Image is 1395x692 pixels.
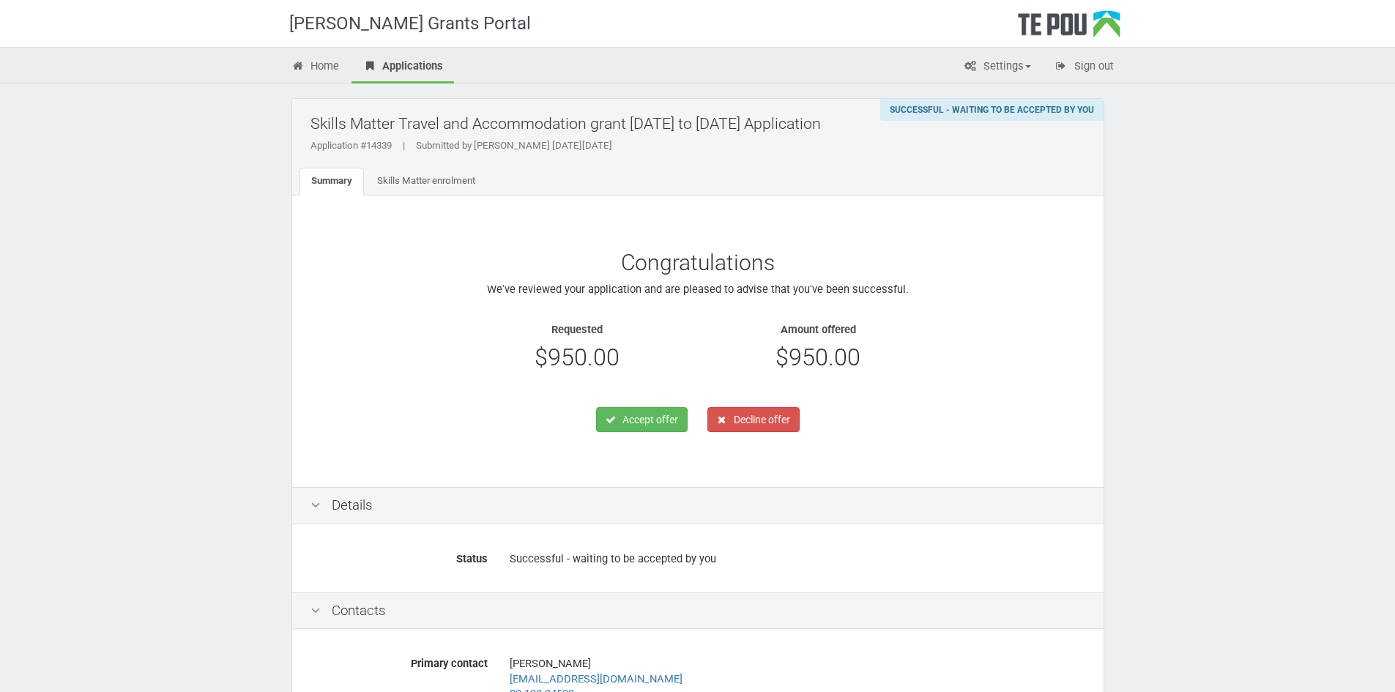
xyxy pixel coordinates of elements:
label: Status [300,546,499,567]
a: Settings [953,51,1042,83]
a: Applications [351,51,454,83]
button: Decline offer [707,407,800,432]
div: Amount offered [708,322,927,338]
div: Requested [467,322,686,338]
div: Details [292,487,1104,524]
a: Skills Matter enrolment [365,168,487,196]
h2: Skills Matter Travel and Accommodation grant [DATE] to [DATE] Application [310,106,1093,141]
div: Application #14339 Submitted by [PERSON_NAME] [DATE][DATE] [310,139,1093,152]
div: Successful - waiting to be accepted by you [880,99,1104,121]
span: | [392,140,416,151]
a: Home [280,51,351,83]
a: Summary [300,168,364,196]
div: We've reviewed your application and are pleased to advise that you've been successful. [347,250,1049,433]
div: Contacts [292,592,1104,630]
a: [EMAIL_ADDRESS][DOMAIN_NAME] [510,672,682,685]
h2: Congratulations [347,250,1049,275]
div: $950.00 [708,345,927,371]
label: Primary contact [300,651,499,671]
div: $950.00 [467,345,686,371]
div: Te Pou Logo [1018,10,1120,47]
a: Sign out [1044,51,1125,83]
div: Successful - waiting to be accepted by you [510,546,1085,572]
button: Accept offer [596,407,688,432]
